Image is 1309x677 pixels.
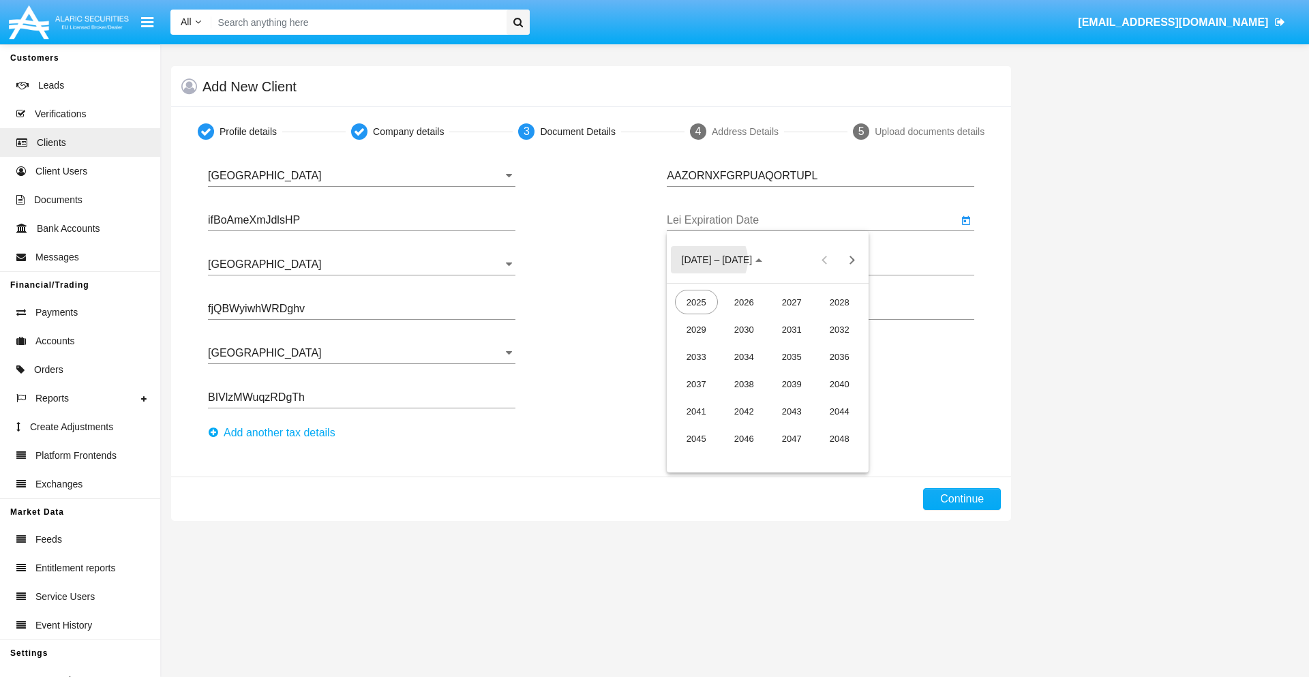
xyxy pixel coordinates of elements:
div: 2042 [723,399,766,423]
div: 2025 [675,290,718,314]
button: Previous 20 years [811,246,838,273]
td: 2030 [720,316,768,343]
div: 2035 [770,344,813,369]
span: [DATE] – [DATE] [682,255,753,266]
button: Next 20 years [838,246,865,273]
td: 2039 [768,370,815,397]
td: 2026 [720,288,768,316]
td: 2042 [720,397,768,425]
td: 2033 [672,343,720,370]
div: 2032 [818,317,861,342]
div: 2047 [770,426,813,451]
div: 2029 [675,317,718,342]
div: 2036 [818,344,861,369]
td: 2046 [720,425,768,452]
div: 2026 [723,290,766,314]
td: 2031 [768,316,815,343]
div: 2038 [723,372,766,396]
td: 2034 [720,343,768,370]
div: 2028 [818,290,861,314]
div: 2033 [675,344,718,369]
td: 2044 [815,397,863,425]
td: 2032 [815,316,863,343]
td: 2045 [672,425,720,452]
div: 2039 [770,372,813,396]
td: 2035 [768,343,815,370]
td: 2047 [768,425,815,452]
td: 2036 [815,343,863,370]
td: 2040 [815,370,863,397]
div: 2044 [818,399,861,423]
div: 2043 [770,399,813,423]
div: 2045 [675,426,718,451]
button: Choose date [671,246,774,273]
div: 2041 [675,399,718,423]
div: 2034 [723,344,766,369]
td: 2027 [768,288,815,316]
td: 2029 [672,316,720,343]
div: 2027 [770,290,813,314]
div: 2040 [818,372,861,396]
td: 2038 [720,370,768,397]
div: 2046 [723,426,766,451]
div: 2048 [818,426,861,451]
td: 2043 [768,397,815,425]
div: 2037 [675,372,718,396]
td: 2025 [672,288,720,316]
td: 2041 [672,397,720,425]
div: 2030 [723,317,766,342]
td: 2028 [815,288,863,316]
td: 2037 [672,370,720,397]
td: 2048 [815,425,863,452]
div: 2031 [770,317,813,342]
